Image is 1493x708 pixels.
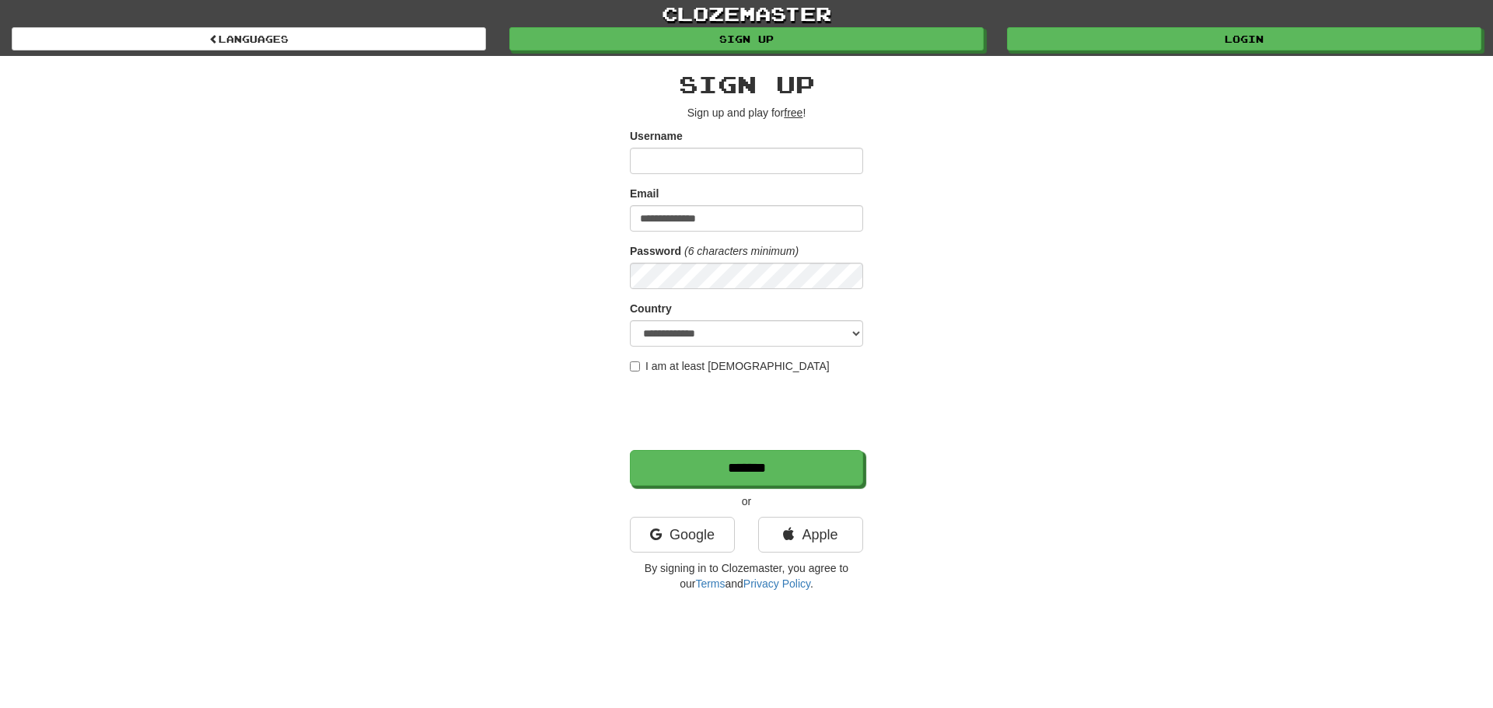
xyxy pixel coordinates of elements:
[630,301,672,316] label: Country
[695,577,725,590] a: Terms
[630,382,866,442] iframe: reCAPTCHA
[630,494,863,509] p: or
[630,71,863,97] h2: Sign up
[630,243,681,259] label: Password
[684,245,799,257] em: (6 characters minimum)
[743,577,810,590] a: Privacy Policy
[1007,27,1481,51] a: Login
[630,105,863,120] p: Sign up and play for !
[630,186,659,201] label: Email
[784,106,802,119] u: free
[630,358,830,374] label: I am at least [DEMOGRAPHIC_DATA]
[630,361,640,371] input: I am at least [DEMOGRAPHIC_DATA]
[758,517,863,553] a: Apple
[509,27,984,51] a: Sign up
[630,128,683,144] label: Username
[630,517,735,553] a: Google
[12,27,486,51] a: Languages
[630,560,863,591] p: By signing in to Clozemaster, you agree to our and .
